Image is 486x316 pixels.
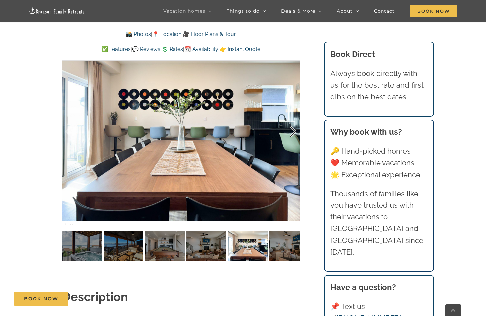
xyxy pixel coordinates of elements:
a: 💲 Rates [162,46,183,52]
p: | | [62,30,300,39]
p: Thousands of families like you have trusted us with their vacations to [GEOGRAPHIC_DATA] and [GEO... [330,188,427,258]
a: Book Now [14,292,68,306]
a: 👉 Instant Quote [220,46,260,52]
strong: Have a question? [330,282,396,292]
a: 🎥 Floor Plans & Tour [183,31,236,37]
a: 📍 Location [152,31,181,37]
span: Things to do [227,9,260,13]
span: About [337,9,353,13]
h3: Why book with us? [330,126,427,138]
a: 💬 Reviews [132,46,160,52]
a: 📸 Photos [126,31,151,37]
strong: Description [62,290,128,304]
p: 🔑 Hand-picked homes ❤️ Memorable vacations 🌟 Exceptional experience [330,145,427,181]
p: | | | | [62,45,300,54]
img: Legends-Pointe-vacation-home-rental-Table-Rock-Lake-hot-tub-2001-scaled.jpg-nggid042698-ngg0dyn-1... [62,231,102,261]
p: Always book directly with us for the best rate and first dibs on the best dates. [330,68,427,103]
span: Book Now [410,5,457,17]
span: Deals & More [281,9,315,13]
a: ✅ Features [102,46,131,52]
img: 01c-Legends-Pointe-vacation-home-rental-Table-Rock-Lake-copy-scaled.jpg-nggid042349-ngg0dyn-120x9... [269,231,309,261]
img: 02d-Legends-Pointe-vacation-home-rental-Table-Rock-Lake-scaled.jpg-nggid042356-ngg0dyn-120x90-00f... [228,231,268,261]
img: Legends-Pointe-vacation-rental-Table-Rock-Lake-1020-scaled.jpg-nggid042311-ngg0dyn-120x90-00f0w01... [104,231,143,261]
span: Book Now [24,296,58,302]
span: Contact [374,9,395,13]
img: 01a-Legends-Pointe-vacation-home-rental-Table-Rock-Lake-copy-scaled.jpg-nggid042397-ngg0dyn-120x9... [186,231,226,261]
img: 07f-Legends-Pointe-vacation-home-rental-Table-Rock-Lake-scaled.jpg-nggid042369-ngg0dyn-120x90-00f... [145,231,185,261]
span: Vacation homes [163,9,205,13]
a: 📆 Availability [184,46,218,52]
b: Book Direct [330,49,375,59]
img: Branson Family Retreats Logo [29,7,85,15]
